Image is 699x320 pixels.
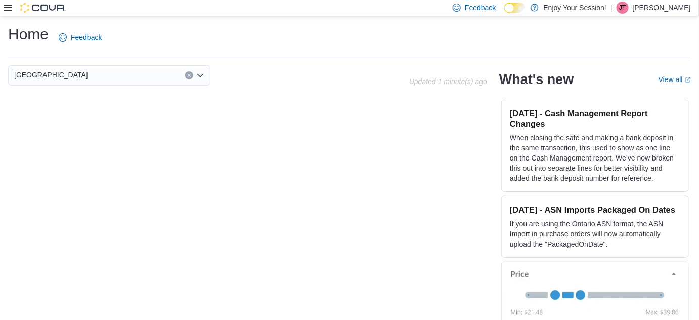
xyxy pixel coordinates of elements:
p: If you are using the Ontario ASN format, the ASN Import in purchase orders will now automatically... [510,219,680,249]
span: [GEOGRAPHIC_DATA] [14,69,88,81]
p: Updated 1 minute(s) ago [409,77,487,86]
h3: [DATE] - Cash Management Report Changes [510,108,680,129]
div: Jesse Telfer [617,2,629,14]
h1: Home [8,24,49,45]
h3: [DATE] - ASN Imports Packaged On Dates [510,205,680,215]
svg: External link [685,77,691,83]
p: When closing the safe and making a bank deposit in the same transaction, this used to show as one... [510,133,680,183]
span: Dark Mode [504,13,505,14]
h2: What's new [499,71,574,88]
span: JT [619,2,626,14]
a: View allExternal link [659,75,691,84]
button: Open list of options [196,71,204,79]
input: Dark Mode [504,3,526,13]
button: Clear input [185,71,193,79]
p: | [610,2,613,14]
img: Cova [20,3,66,13]
span: Feedback [465,3,496,13]
p: Enjoy Your Session! [544,2,607,14]
p: [PERSON_NAME] [633,2,691,14]
a: Feedback [55,27,106,48]
span: Feedback [71,32,102,43]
